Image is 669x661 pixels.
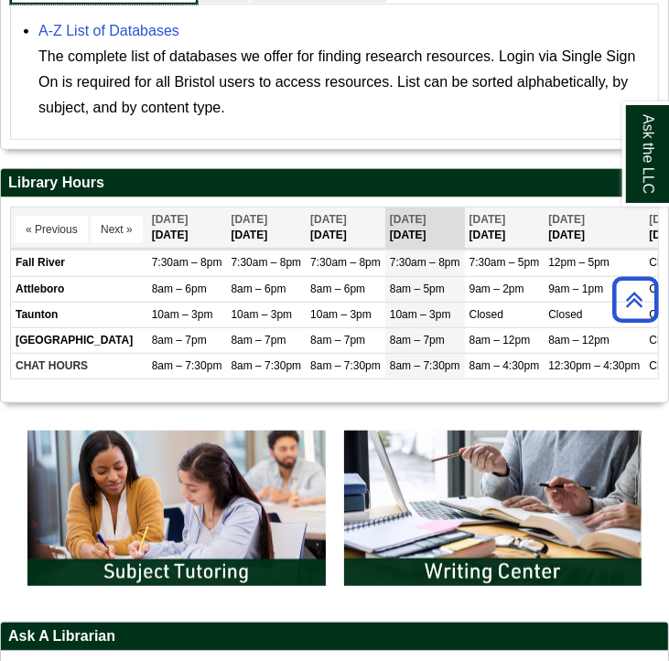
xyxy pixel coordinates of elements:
[147,208,227,249] th: [DATE]
[152,334,207,346] span: 8am – 7pm
[469,283,524,295] span: 9am – 2pm
[11,276,147,302] td: Attleboro
[606,287,664,312] a: Back to Top
[469,213,506,226] span: [DATE]
[231,283,286,295] span: 8am – 6pm
[469,256,540,269] span: 7:30am – 5pm
[310,308,372,321] span: 10am – 3pm
[310,283,365,295] span: 8am – 6pm
[390,283,445,295] span: 8am – 5pm
[11,251,147,276] td: Fall River
[231,213,267,226] span: [DATE]
[306,208,385,249] th: [DATE]
[11,302,147,327] td: Taunton
[385,208,465,249] th: [DATE]
[310,213,347,226] span: [DATE]
[1,169,668,197] h2: Library Hours
[548,359,640,372] span: 12:30pm – 4:30pm
[548,256,610,269] span: 12pm – 5pm
[38,44,649,121] div: The complete list of databases we offer for finding research resources. Login via Single Sign On ...
[18,421,651,603] div: slideshow
[231,359,301,372] span: 8am – 7:30pm
[390,308,451,321] span: 10am – 3pm
[38,23,179,38] a: A-Z List of Databases
[548,334,610,346] span: 8am – 12pm
[1,623,668,651] h2: Ask A Librarian
[16,216,88,243] button: « Previous
[152,308,213,321] span: 10am – 3pm
[548,308,582,321] span: Closed
[544,208,644,249] th: [DATE]
[390,213,426,226] span: [DATE]
[152,359,222,372] span: 8am – 7:30pm
[310,359,381,372] span: 8am – 7:30pm
[390,334,445,346] span: 8am – 7pm
[335,421,652,595] img: Writing Center Information
[469,359,540,372] span: 8am – 4:30pm
[18,421,335,595] img: Subject Tutoring Information
[390,359,460,372] span: 8am – 7:30pm
[310,334,365,346] span: 8am – 7pm
[469,334,531,346] span: 8am – 12pm
[548,213,585,226] span: [DATE]
[152,256,222,269] span: 7:30am – 8pm
[226,208,306,249] th: [DATE]
[469,308,503,321] span: Closed
[11,327,147,353] td: [GEOGRAPHIC_DATA]
[91,216,143,243] button: Next »
[11,354,147,379] td: CHAT HOURS
[465,208,545,249] th: [DATE]
[231,334,286,346] span: 8am – 7pm
[231,308,292,321] span: 10am – 3pm
[152,283,207,295] span: 8am – 6pm
[548,283,603,295] span: 9am – 1pm
[152,213,189,226] span: [DATE]
[310,256,381,269] span: 7:30am – 8pm
[390,256,460,269] span: 7:30am – 8pm
[231,256,301,269] span: 7:30am – 8pm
